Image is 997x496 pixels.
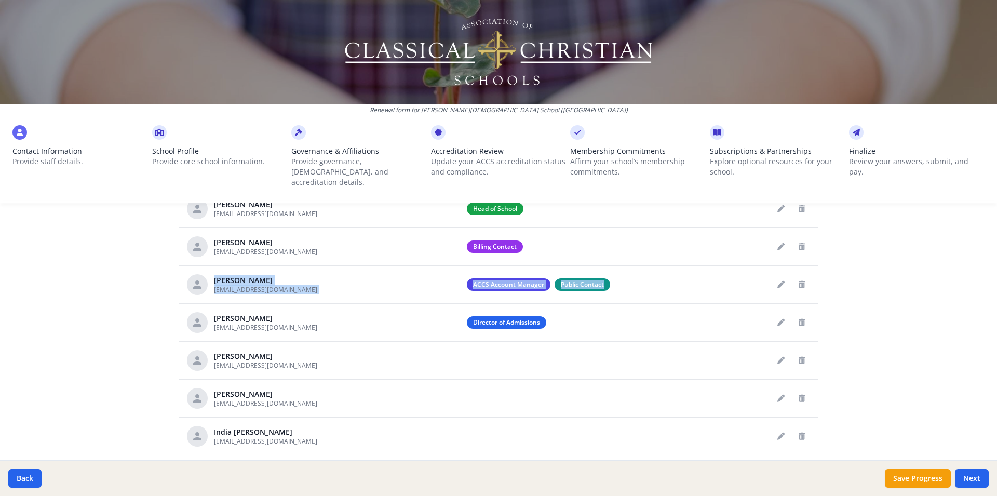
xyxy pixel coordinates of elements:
[214,313,317,324] div: [PERSON_NAME]
[793,238,810,255] button: Delete staff
[214,361,317,370] span: [EMAIL_ADDRESS][DOMAIN_NAME]
[214,237,317,248] div: [PERSON_NAME]
[793,276,810,293] button: Delete staff
[793,314,810,331] button: Delete staff
[8,469,42,488] button: Back
[773,238,789,255] button: Edit staff
[291,156,427,187] p: Provide governance, [DEMOGRAPHIC_DATA], and accreditation details.
[12,146,148,156] span: Contact Information
[570,146,706,156] span: Membership Commitments
[773,276,789,293] button: Edit staff
[555,278,610,291] span: Public Contact
[343,16,654,88] img: Logo
[431,146,567,156] span: Accreditation Review
[214,427,317,437] div: India [PERSON_NAME]
[431,156,567,177] p: Update your ACCS accreditation status and compliance.
[955,469,989,488] button: Next
[849,156,985,177] p: Review your answers, submit, and pay.
[710,156,845,177] p: Explore optional resources for your school.
[793,352,810,369] button: Delete staff
[885,469,951,488] button: Save Progress
[214,209,317,218] span: [EMAIL_ADDRESS][DOMAIN_NAME]
[214,399,317,408] span: [EMAIL_ADDRESS][DOMAIN_NAME]
[570,156,706,177] p: Affirm your school’s membership commitments.
[467,316,546,329] span: Director of Admissions
[152,156,288,167] p: Provide core school information.
[793,428,810,445] button: Delete staff
[467,278,550,291] span: ACCS Account Manager
[152,146,288,156] span: School Profile
[773,352,789,369] button: Edit staff
[12,156,148,167] p: Provide staff details.
[214,285,317,294] span: [EMAIL_ADDRESS][DOMAIN_NAME]
[467,240,523,253] span: Billing Contact
[214,275,317,286] div: [PERSON_NAME]
[214,389,317,399] div: [PERSON_NAME]
[214,437,317,446] span: [EMAIL_ADDRESS][DOMAIN_NAME]
[849,146,985,156] span: Finalize
[773,314,789,331] button: Edit staff
[710,146,845,156] span: Subscriptions & Partnerships
[773,428,789,445] button: Edit staff
[214,351,317,361] div: [PERSON_NAME]
[773,390,789,407] button: Edit staff
[214,247,317,256] span: [EMAIL_ADDRESS][DOMAIN_NAME]
[793,390,810,407] button: Delete staff
[291,146,427,156] span: Governance & Affiliations
[214,323,317,332] span: [EMAIL_ADDRESS][DOMAIN_NAME]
